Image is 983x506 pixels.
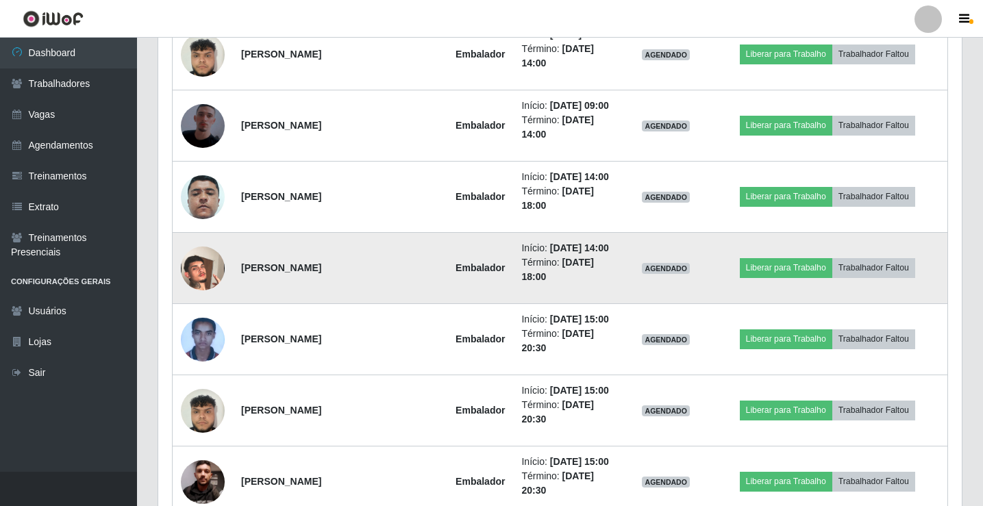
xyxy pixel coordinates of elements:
strong: Embalador [456,476,505,487]
strong: [PERSON_NAME] [241,333,321,344]
li: Início: [521,455,617,469]
strong: Embalador [456,262,505,273]
span: AGENDADO [642,121,690,131]
span: AGENDADO [642,49,690,60]
button: Trabalhador Faltou [832,329,915,349]
strong: Embalador [456,120,505,131]
time: [DATE] 14:00 [550,242,609,253]
li: Término: [521,113,617,142]
li: Início: [521,383,617,398]
strong: Embalador [456,405,505,416]
time: [DATE] 09:00 [550,100,609,111]
li: Término: [521,469,617,498]
img: 1754597201428.jpeg [181,87,225,165]
strong: Embalador [456,49,505,60]
span: AGENDADO [642,192,690,203]
span: AGENDADO [642,334,690,345]
li: Início: [521,312,617,327]
strong: [PERSON_NAME] [241,262,321,273]
button: Liberar para Trabalho [740,187,832,206]
button: Liberar para Trabalho [740,45,832,64]
li: Término: [521,255,617,284]
li: Início: [521,241,617,255]
button: Liberar para Trabalho [740,329,832,349]
button: Trabalhador Faltou [832,116,915,135]
strong: [PERSON_NAME] [241,191,321,202]
button: Trabalhador Faltou [832,187,915,206]
img: 1673386012464.jpeg [181,311,225,368]
li: Término: [521,42,617,71]
img: 1697820743955.jpeg [181,158,225,236]
button: Trabalhador Faltou [832,472,915,491]
img: 1731039194690.jpeg [181,25,225,84]
li: Início: [521,170,617,184]
time: [DATE] 15:00 [550,456,609,467]
time: [DATE] 15:00 [550,385,609,396]
button: Trabalhador Faltou [832,258,915,277]
strong: Embalador [456,333,505,344]
time: [DATE] 14:00 [550,171,609,182]
button: Trabalhador Faltou [832,401,915,420]
img: CoreUI Logo [23,10,84,27]
li: Início: [521,99,617,113]
span: AGENDADO [642,263,690,274]
time: [DATE] 15:00 [550,314,609,325]
strong: [PERSON_NAME] [241,405,321,416]
li: Término: [521,398,617,427]
li: Término: [521,184,617,213]
strong: Embalador [456,191,505,202]
span: AGENDADO [642,477,690,488]
button: Liberar para Trabalho [740,401,832,420]
strong: [PERSON_NAME] [241,120,321,131]
button: Trabalhador Faltou [832,45,915,64]
img: 1731039194690.jpeg [181,381,225,440]
strong: [PERSON_NAME] [241,49,321,60]
button: Liberar para Trabalho [740,258,832,277]
button: Liberar para Trabalho [740,116,832,135]
li: Término: [521,327,617,355]
span: AGENDADO [642,405,690,416]
strong: [PERSON_NAME] [241,476,321,487]
img: 1726002463138.jpeg [181,229,225,307]
button: Liberar para Trabalho [740,472,832,491]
